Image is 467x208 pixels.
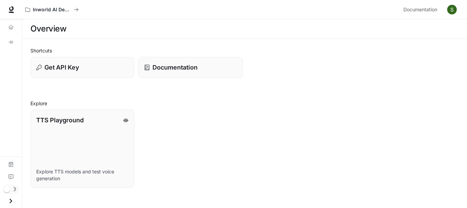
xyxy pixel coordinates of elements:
h2: Shortcuts [30,47,459,54]
a: TTS PlaygroundExplore TTS models and test voice generation [30,110,134,188]
a: Overview [3,22,19,33]
a: Documentation [3,159,19,170]
button: Get API Key [30,57,134,78]
h1: Overview [30,22,66,36]
span: Documentation [403,5,437,14]
a: Feedback [3,171,19,182]
h2: Explore [30,100,459,107]
button: All workspaces [22,3,82,16]
span: Dark mode toggle [3,185,10,193]
p: Inworld AI Demos [33,7,71,13]
p: TTS Playground [36,115,84,125]
p: Get API Key [44,63,79,72]
a: Documentation [401,3,442,16]
a: TTS Playground [3,37,19,48]
a: Documentation [138,57,242,78]
button: User avatar [445,3,459,16]
img: User avatar [447,5,457,14]
button: Open drawer [3,194,18,208]
p: Documentation [152,63,198,72]
p: Explore TTS models and test voice generation [36,168,129,182]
